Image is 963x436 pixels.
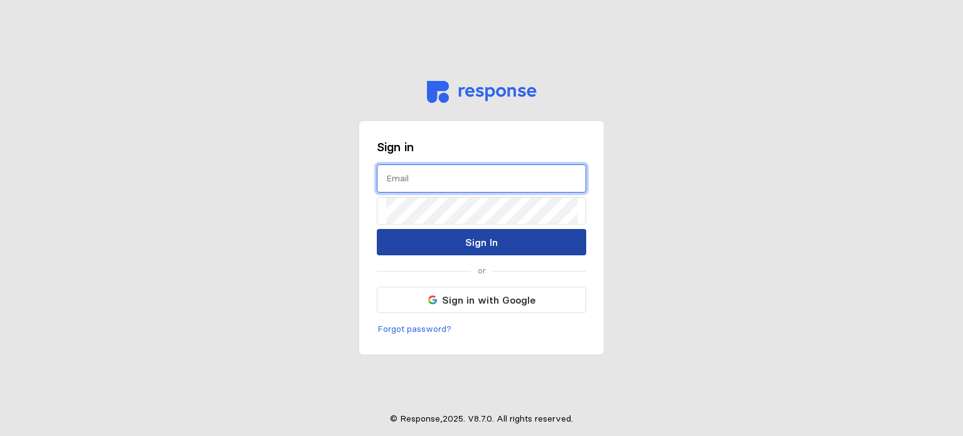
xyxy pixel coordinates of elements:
[465,235,498,250] p: Sign In
[377,229,586,255] button: Sign In
[442,292,535,308] p: Sign in with Google
[390,412,573,426] p: © Response, 2025 . V 8.7.0 . All rights reserved.
[377,322,451,336] p: Forgot password?
[478,264,486,278] p: or
[377,322,452,337] button: Forgot password?
[427,81,537,103] img: svg%3e
[377,287,586,313] button: Sign in with Google
[386,165,577,192] input: Email
[428,295,437,304] img: svg%3e
[377,139,586,156] h3: Sign in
